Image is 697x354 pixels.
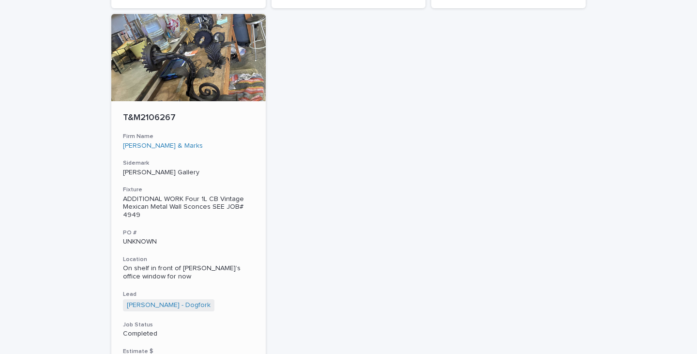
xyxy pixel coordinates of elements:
h3: Sidemark [123,159,254,167]
h3: Firm Name [123,133,254,140]
p: Completed [123,330,254,338]
p: T&M2106267 [123,113,254,123]
h3: PO # [123,229,254,237]
a: [PERSON_NAME] & Marks [123,142,203,150]
p: UNKNOWN [123,238,254,246]
p: [PERSON_NAME] Gallery [123,169,254,177]
a: [PERSON_NAME] - Dogfork [127,301,211,309]
h3: Job Status [123,321,254,329]
div: ADDITIONAL WORK Four 1L CB Vintage Mexican Metal Wall Sconces SEE JOB# 4949 [123,195,254,219]
h3: Fixture [123,186,254,194]
h3: Lead [123,291,254,298]
h3: Location [123,256,254,263]
p: On shelf in front of [PERSON_NAME]’s office window for now [123,264,254,281]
